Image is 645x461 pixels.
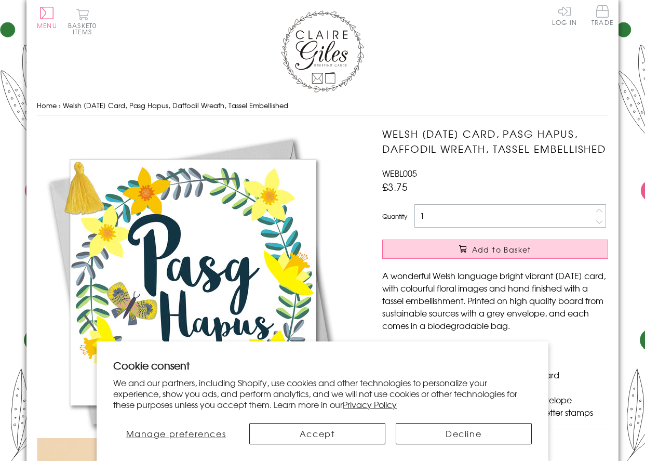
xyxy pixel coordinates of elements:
[592,5,613,28] a: Trade
[592,5,613,25] span: Trade
[68,8,97,35] button: Basket0 items
[63,100,288,110] span: Welsh [DATE] Card, Pasg Hapus, Daffodil Wreath, Tassel Embellished
[382,167,417,179] span: WEBL005
[59,100,61,110] span: ›
[552,5,577,25] a: Log In
[281,10,364,93] img: Claire Giles Greetings Cards
[37,100,57,110] a: Home
[382,126,608,156] h1: Welsh [DATE] Card, Pasg Hapus, Daffodil Wreath, Tassel Embellished
[382,212,407,221] label: Quantity
[37,21,57,30] span: Menu
[382,269,608,332] p: A wonderful Welsh language bright vibrant [DATE] card, with colourful floral images and hand fini...
[396,423,532,444] button: Decline
[472,244,531,255] span: Add to Basket
[249,423,385,444] button: Accept
[382,240,608,259] button: Add to Basket
[73,21,97,36] span: 0 items
[382,179,408,194] span: £3.75
[37,7,57,29] button: Menu
[113,377,531,410] p: We and our partners, including Shopify, use cookies and other technologies to personalize your ex...
[126,427,226,440] span: Manage preferences
[113,358,531,373] h2: Cookie consent
[343,398,397,411] a: Privacy Policy
[37,126,348,438] img: Welsh Easter Card, Pasg Hapus, Daffodil Wreath, Tassel Embellished
[37,95,608,116] nav: breadcrumbs
[113,423,238,444] button: Manage preferences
